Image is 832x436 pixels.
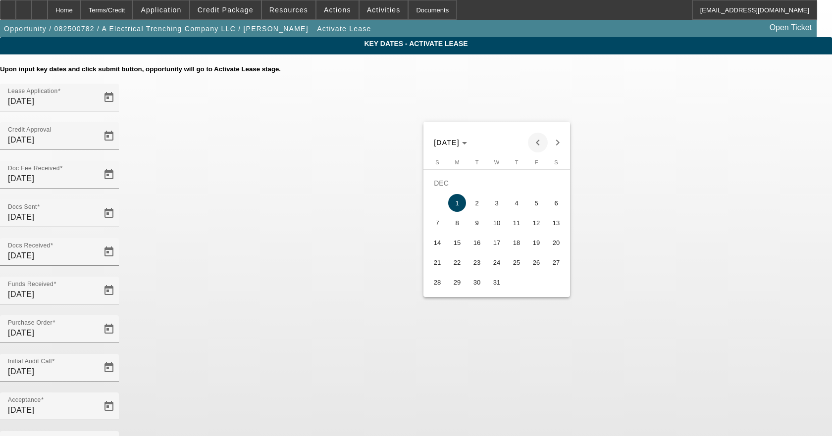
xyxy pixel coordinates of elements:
[455,159,459,165] span: M
[508,194,525,212] span: 4
[468,234,486,251] span: 16
[468,214,486,232] span: 9
[508,253,525,271] span: 25
[467,272,487,292] button: December 30, 2025
[467,193,487,213] button: December 2, 2025
[527,253,545,271] span: 26
[448,194,466,212] span: 1
[428,214,446,232] span: 7
[427,173,566,193] td: DEC
[488,253,506,271] span: 24
[527,234,545,251] span: 19
[526,252,546,272] button: December 26, 2025
[487,252,507,272] button: December 24, 2025
[468,194,486,212] span: 2
[494,159,499,165] span: W
[448,234,466,251] span: 15
[508,234,525,251] span: 18
[448,253,466,271] span: 22
[507,213,526,233] button: December 11, 2025
[547,234,565,251] span: 20
[427,272,447,292] button: December 28, 2025
[430,134,471,151] button: Choose month and year
[427,252,447,272] button: December 21, 2025
[507,252,526,272] button: December 25, 2025
[435,159,439,165] span: S
[546,252,566,272] button: December 27, 2025
[554,159,558,165] span: S
[467,213,487,233] button: December 9, 2025
[507,233,526,252] button: December 18, 2025
[448,273,466,291] span: 29
[434,139,460,146] span: [DATE]
[428,234,446,251] span: 14
[546,233,566,252] button: December 20, 2025
[547,214,565,232] span: 13
[515,159,519,165] span: T
[467,252,487,272] button: December 23, 2025
[527,214,545,232] span: 12
[508,214,525,232] span: 11
[488,234,506,251] span: 17
[447,233,467,252] button: December 15, 2025
[468,273,486,291] span: 30
[447,272,467,292] button: December 29, 2025
[488,273,506,291] span: 31
[428,253,446,271] span: 21
[526,233,546,252] button: December 19, 2025
[487,193,507,213] button: December 3, 2025
[427,233,447,252] button: December 14, 2025
[447,252,467,272] button: December 22, 2025
[527,194,545,212] span: 5
[546,193,566,213] button: December 6, 2025
[467,233,487,252] button: December 16, 2025
[447,193,467,213] button: December 1, 2025
[547,253,565,271] span: 27
[428,273,446,291] span: 28
[526,213,546,233] button: December 12, 2025
[448,214,466,232] span: 8
[488,194,506,212] span: 3
[487,233,507,252] button: December 17, 2025
[546,213,566,233] button: December 13, 2025
[488,214,506,232] span: 10
[447,213,467,233] button: December 8, 2025
[547,194,565,212] span: 6
[475,159,479,165] span: T
[526,193,546,213] button: December 5, 2025
[427,213,447,233] button: December 7, 2025
[487,213,507,233] button: December 10, 2025
[468,253,486,271] span: 23
[507,193,526,213] button: December 4, 2025
[487,272,507,292] button: December 31, 2025
[528,133,548,152] button: Previous month
[548,133,568,152] button: Next month
[535,159,538,165] span: F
